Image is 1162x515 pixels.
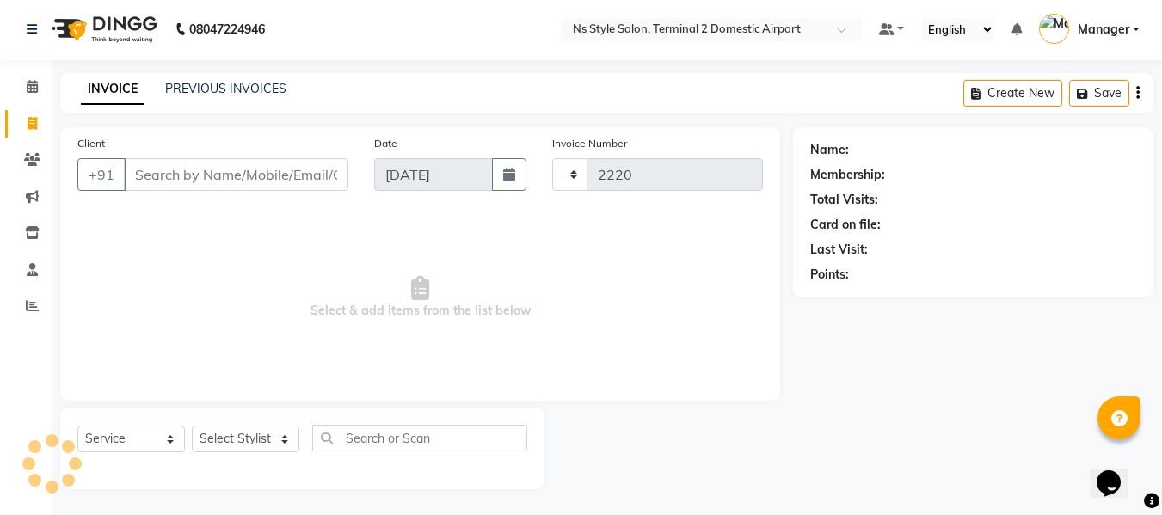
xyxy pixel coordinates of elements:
[189,5,265,53] b: 08047224946
[1069,80,1129,107] button: Save
[165,81,286,96] a: PREVIOUS INVOICES
[44,5,162,53] img: logo
[810,241,868,259] div: Last Visit:
[77,136,105,151] label: Client
[810,216,881,234] div: Card on file:
[1039,14,1069,44] img: Manager
[77,158,126,191] button: +91
[810,141,849,159] div: Name:
[810,191,878,209] div: Total Visits:
[312,425,527,451] input: Search or Scan
[1090,446,1145,498] iframe: chat widget
[81,74,144,105] a: INVOICE
[77,212,763,383] span: Select & add items from the list below
[810,266,849,284] div: Points:
[810,166,885,184] div: Membership:
[374,136,397,151] label: Date
[124,158,348,191] input: Search by Name/Mobile/Email/Code
[552,136,627,151] label: Invoice Number
[963,80,1062,107] button: Create New
[1078,21,1129,39] span: Manager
